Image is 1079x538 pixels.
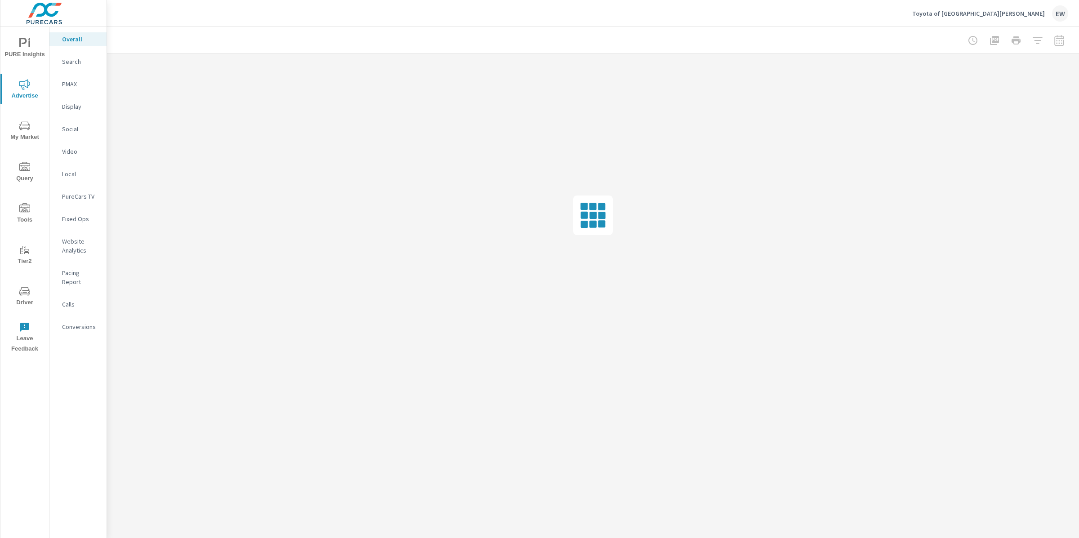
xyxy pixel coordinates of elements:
div: Overall [49,32,107,46]
span: Driver [3,286,46,308]
p: Display [62,102,99,111]
div: PMAX [49,77,107,91]
span: Leave Feedback [3,322,46,354]
p: Overall [62,35,99,44]
p: PureCars TV [62,192,99,201]
p: Social [62,124,99,133]
span: Query [3,162,46,184]
div: Social [49,122,107,136]
div: Fixed Ops [49,212,107,226]
p: Local [62,169,99,178]
p: Conversions [62,322,99,331]
div: Search [49,55,107,68]
div: Website Analytics [49,235,107,257]
div: nav menu [0,27,49,358]
div: Local [49,167,107,181]
div: Calls [49,298,107,311]
p: Video [62,147,99,156]
p: Toyota of [GEOGRAPHIC_DATA][PERSON_NAME] [912,9,1045,18]
span: Tier2 [3,245,46,267]
div: Conversions [49,320,107,333]
div: Pacing Report [49,266,107,289]
p: PMAX [62,80,99,89]
p: Search [62,57,99,66]
div: PureCars TV [49,190,107,203]
span: Tools [3,203,46,225]
div: EW [1052,5,1068,22]
span: PURE Insights [3,38,46,60]
p: Website Analytics [62,237,99,255]
p: Fixed Ops [62,214,99,223]
span: Advertise [3,79,46,101]
p: Calls [62,300,99,309]
div: Video [49,145,107,158]
div: Display [49,100,107,113]
span: My Market [3,120,46,142]
p: Pacing Report [62,268,99,286]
